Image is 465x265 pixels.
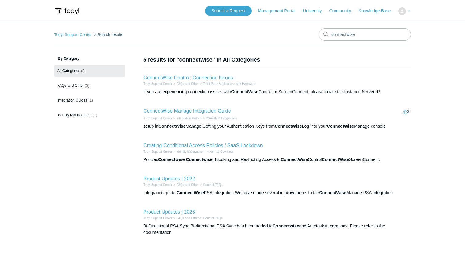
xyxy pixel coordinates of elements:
[143,190,411,196] div: Integration guide. PSA Integration We have made several improvements to the Manage PSA integration
[143,209,195,215] a: Product Updates | 2023
[54,94,125,106] a: Integration Guides (1)
[327,124,354,129] em: ConnectWise
[143,89,411,95] div: If you are experiencing connection issues with Control or ScreenConnect, please locate the Instan...
[177,150,205,153] a: Identity Management
[54,32,92,37] a: Todyl Support Center
[209,150,233,153] a: Identity Overview
[203,82,256,86] a: Third Party Applications and Hardware
[202,116,237,121] li: PSA/RMM Integrations
[143,223,411,236] div: Bi-Directional PSA Sync Bi-directional PSA Sync has been added to and Autotask integrations. Plea...
[143,216,172,220] a: Todyl Support Center
[272,223,299,228] em: Connectwise
[199,216,222,220] li: General FAQs
[303,8,328,14] a: University
[177,82,199,86] a: FAQs and Other
[54,56,125,61] h3: By Category
[143,176,195,181] a: Product Updates | 2022
[203,183,222,187] a: General FAQs
[57,98,87,102] span: Integration Guides
[143,75,233,80] a: ConnectWise Control: Connection Issues
[88,98,93,102] span: (1)
[329,8,357,14] a: Community
[158,124,186,129] em: ConnectWise
[54,65,125,77] a: All Categories (5)
[143,108,231,114] a: ConnectWise Manage Integration Guide
[177,183,199,187] a: FAQs and Other
[206,117,237,120] a: PSA/RMM Integrations
[177,216,199,220] a: FAQs and Other
[199,82,255,86] li: Third Party Applications and Hardware
[359,8,397,14] a: Knowledge Base
[143,82,172,86] a: Todyl Support Center
[281,157,308,162] em: ConnectWise
[275,124,302,129] em: ConnectWise
[143,150,172,153] a: Todyl Support Center
[143,143,263,148] a: Creating Conditional Access Policies / SaaS Lockdown
[258,8,302,14] a: Management Portal
[172,116,202,121] li: Integration Guides
[54,109,125,121] a: Identity Management (1)
[143,123,411,130] div: setup in Manage Getting your Authentication Keys from Log into your Manage console
[57,113,92,117] span: Identity Management
[143,183,172,187] a: Todyl Support Center
[177,190,204,195] em: ConnectWise
[172,82,199,86] li: FAQs and Other
[319,28,411,41] input: Search
[172,183,199,187] li: FAQs and Other
[203,216,222,220] a: General FAQs
[54,80,125,91] a: FAQs and Other (3)
[143,216,172,220] li: Todyl Support Center
[143,183,172,187] li: Todyl Support Center
[81,69,86,73] span: (5)
[158,157,185,162] em: Connectwise
[143,82,172,86] li: Todyl Support Center
[403,109,409,114] span: 3
[177,117,202,120] a: Integration Guides
[231,89,259,94] em: ConnectWise
[143,156,411,163] div: Policies : Blocking and Restricting Access to Control ScreenConnect:
[54,6,80,17] img: Todyl Support Center Help Center home page
[93,32,123,37] li: Search results
[85,83,89,88] span: (3)
[186,157,213,162] em: Connectwise
[93,113,97,117] span: (1)
[143,149,172,154] li: Todyl Support Center
[57,69,80,73] span: All Categories
[172,149,205,154] li: Identity Management
[57,83,84,88] span: FAQs and Other
[172,216,199,220] li: FAQs and Other
[322,157,349,162] em: ConnectWise
[143,56,411,64] h1: 5 results for "connectwise" in All Categories
[54,32,93,37] li: Todyl Support Center
[143,117,172,120] a: Todyl Support Center
[199,183,222,187] li: General FAQs
[205,149,233,154] li: Identity Overview
[319,190,347,195] em: ConnectWise
[205,6,252,16] a: Submit a Request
